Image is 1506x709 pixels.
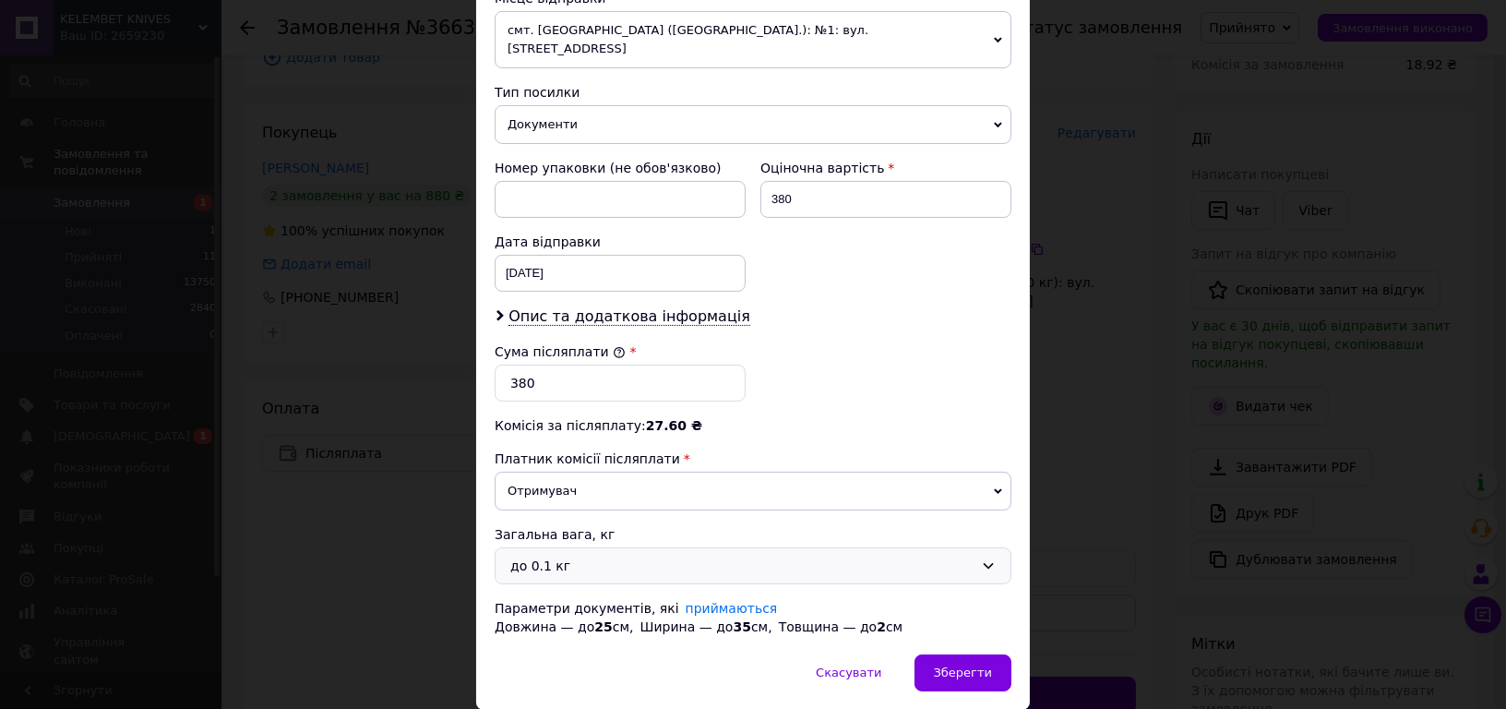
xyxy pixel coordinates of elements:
[495,416,1011,435] div: Комісія за післяплату:
[495,233,746,251] div: Дата відправки
[594,619,612,634] span: 25
[495,85,580,100] span: Тип посилки
[510,556,974,576] div: до 0.1 кг
[495,472,1011,511] span: Отримувач
[495,525,1011,544] div: Загальна вага, кг
[877,619,886,634] span: 2
[686,601,778,616] a: приймаються
[495,344,626,359] label: Сума післяплати
[495,105,1011,144] span: Документи
[495,599,1011,636] div: Параметри документів, які Довжина — до см, Ширина — до см, Товщина — до см
[934,666,992,679] span: Зберегти
[495,451,680,466] span: Платник комісії післяплати
[495,159,746,177] div: Номер упаковки (не обов'язково)
[508,307,750,326] span: Опис та додаткова інформація
[495,11,1011,68] span: смт. [GEOGRAPHIC_DATA] ([GEOGRAPHIC_DATA].): №1: вул. [STREET_ADDRESS]
[760,159,1011,177] div: Оціночна вартість
[646,418,702,433] span: 27.60 ₴
[816,666,881,679] span: Скасувати
[733,619,750,634] span: 35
